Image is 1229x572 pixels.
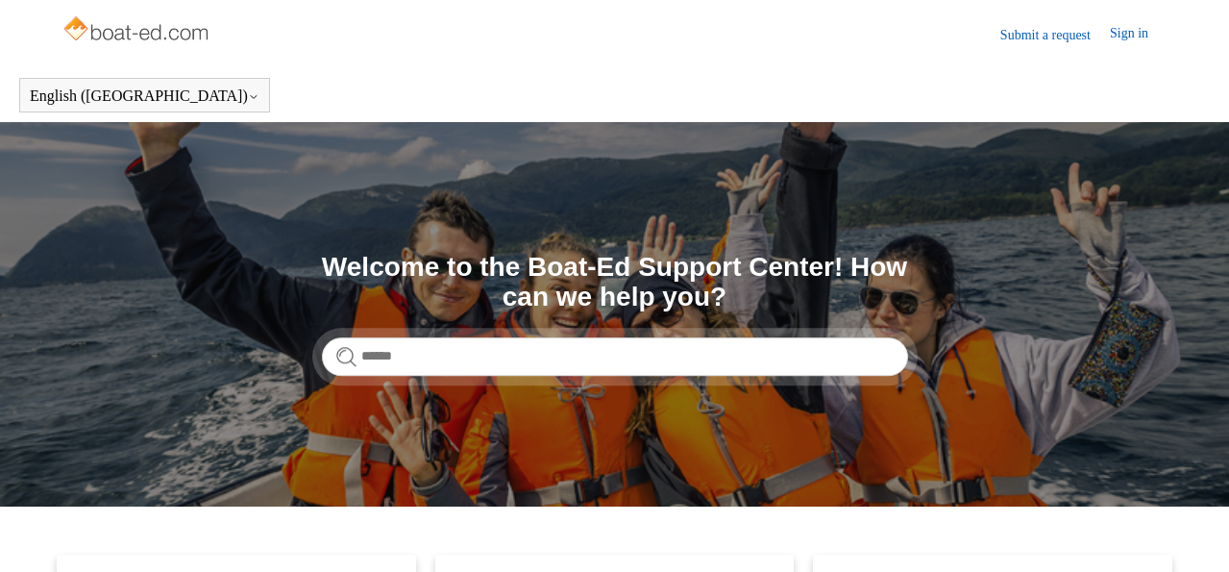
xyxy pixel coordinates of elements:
input: Search [322,337,908,376]
a: Submit a request [1000,25,1110,45]
img: Boat-Ed Help Center home page [61,12,214,50]
h1: Welcome to the Boat-Ed Support Center! How can we help you? [322,253,908,312]
a: Sign in [1110,23,1168,46]
div: Live chat [1179,522,1229,572]
button: English ([GEOGRAPHIC_DATA]) [30,87,259,105]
